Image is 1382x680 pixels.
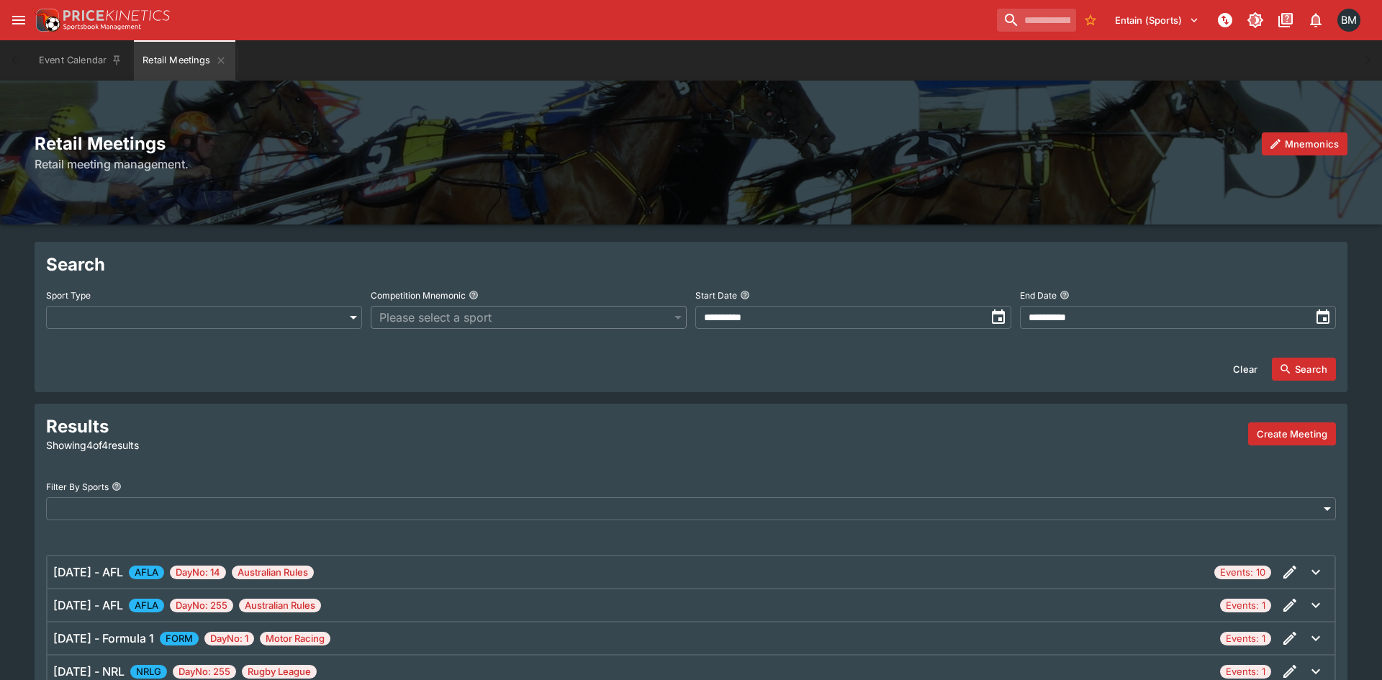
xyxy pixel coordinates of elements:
[1310,304,1336,330] button: toggle date time picker
[1248,422,1336,445] button: Create a new meeting by adding events
[985,304,1011,330] button: toggle date time picker
[35,155,1347,173] h6: Retail meeting management.
[1214,566,1271,580] span: Events: 10
[1060,290,1070,300] button: End Date
[112,481,122,491] button: Filter By Sports
[30,40,131,81] button: Event Calendar
[1337,9,1360,32] div: Byron Monk
[1262,132,1347,155] button: Mnemonics
[695,289,737,302] p: Start Date
[379,309,664,326] span: Please select a sport
[46,415,461,438] h2: Results
[63,10,170,21] img: PriceKinetics
[1220,599,1271,613] span: Events: 1
[130,665,167,679] span: NRLG
[1272,358,1336,381] button: Search
[46,253,1336,276] h2: Search
[1106,9,1208,32] button: Select Tenant
[160,632,199,646] span: FORM
[170,566,226,580] span: DayNo: 14
[204,632,254,646] span: DayNo: 1
[35,132,1347,155] h2: Retail Meetings
[740,290,750,300] button: Start Date
[53,563,123,581] h6: [DATE] - AFL
[1020,289,1057,302] p: End Date
[1220,665,1271,679] span: Events: 1
[6,7,32,33] button: open drawer
[129,566,164,580] span: AFLA
[1079,9,1102,32] button: No Bookmarks
[53,630,154,647] h6: [DATE] - Formula 1
[1212,7,1238,33] button: NOT Connected to PK
[170,599,233,613] span: DayNo: 255
[53,663,125,680] h6: [DATE] - NRL
[134,40,235,81] button: Retail Meetings
[129,599,164,613] span: AFLA
[1333,4,1365,36] button: Byron Monk
[1273,7,1299,33] button: Documentation
[997,9,1076,32] input: search
[1220,632,1271,646] span: Events: 1
[239,599,321,613] span: Australian Rules
[63,24,141,30] img: Sportsbook Management
[469,290,479,300] button: Competition Mnemonic
[46,289,91,302] p: Sport Type
[232,566,314,580] span: Australian Rules
[46,481,109,493] p: Filter By Sports
[1224,358,1266,381] button: Clear
[371,289,466,302] p: Competition Mnemonic
[260,632,330,646] span: Motor Racing
[1242,7,1268,33] button: Toggle light/dark mode
[173,665,236,679] span: DayNo: 255
[53,597,123,614] h6: [DATE] - AFL
[46,438,461,453] p: Showing 4 of 4 results
[242,665,317,679] span: Rugby League
[32,6,60,35] img: PriceKinetics Logo
[1303,7,1329,33] button: Notifications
